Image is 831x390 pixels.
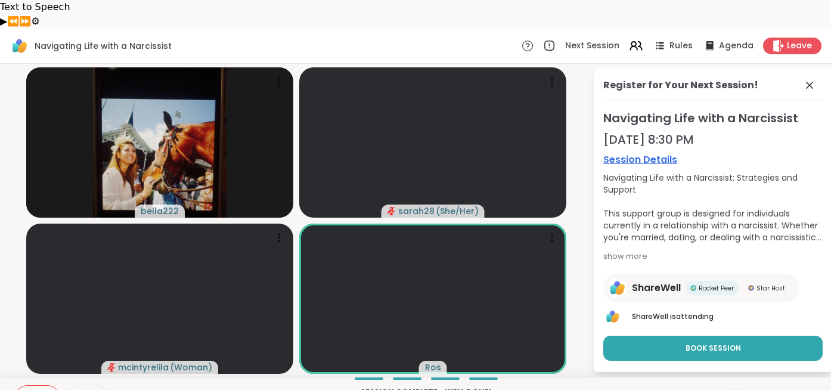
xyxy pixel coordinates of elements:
button: Previous [7,14,19,29]
img: Rocket Peer [690,285,696,291]
img: Star Host [748,285,754,291]
span: Rocket Peer [699,284,734,293]
span: Rules [669,40,693,52]
span: Book Session [686,343,741,354]
img: ShareWell [608,278,627,298]
span: Navigating Life with a Narcissist [35,40,172,52]
span: ( She/Her ) [436,205,479,217]
span: bella222 [141,205,179,217]
button: Forward [19,14,31,29]
span: sarah28 [398,205,435,217]
img: bella222 [93,67,227,218]
span: audio-muted [387,207,396,215]
span: Star Host [756,284,785,293]
span: Next Session [565,40,619,52]
span: Ros [425,361,441,373]
img: ShareWell [604,308,621,325]
span: audio-muted [107,363,116,372]
button: Book Session [603,336,823,361]
span: Navigating Life with a Narcissist [603,110,823,126]
img: ShareWell Logomark [10,36,30,56]
span: Agenda [719,40,754,52]
span: ShareWell [632,311,668,321]
span: mcintyrelila [118,361,169,373]
div: show more [603,250,823,262]
a: Session Details [603,153,823,167]
div: [DATE] 8:30 PM [603,131,823,148]
span: ( Woman ) [170,361,212,373]
a: ShareWellShareWellRocket PeerRocket PeerStar HostStar Host [603,274,799,302]
span: Leave [787,40,812,52]
div: Register for Your Next Session! [603,78,758,92]
p: is attending [632,311,823,322]
button: Settings [31,14,39,29]
div: Navigating Life with a Narcissist: Strategies and Support This support group is designed for indi... [603,172,823,243]
span: ShareWell [632,281,681,295]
